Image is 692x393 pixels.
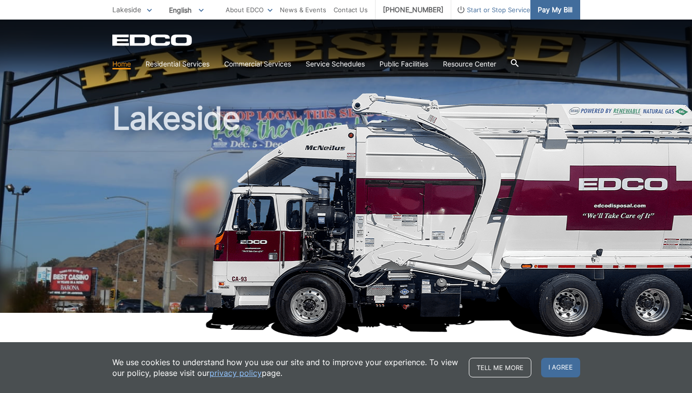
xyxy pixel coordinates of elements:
a: Residential Services [146,59,210,69]
a: Contact Us [334,4,368,15]
a: Public Facilities [379,59,428,69]
span: English [162,2,211,18]
a: Home [112,59,131,69]
a: Resource Center [443,59,496,69]
p: We use cookies to understand how you use our site and to improve your experience. To view our pol... [112,357,459,378]
a: Tell me more [469,358,531,377]
h1: Lakeside [112,103,580,317]
span: I agree [541,358,580,377]
a: Service Schedules [306,59,365,69]
a: privacy policy [210,368,262,378]
a: Commercial Services [224,59,291,69]
a: About EDCO [226,4,273,15]
span: Lakeside [112,5,141,14]
a: EDCD logo. Return to the homepage. [112,34,193,46]
span: Pay My Bill [538,4,572,15]
a: News & Events [280,4,326,15]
